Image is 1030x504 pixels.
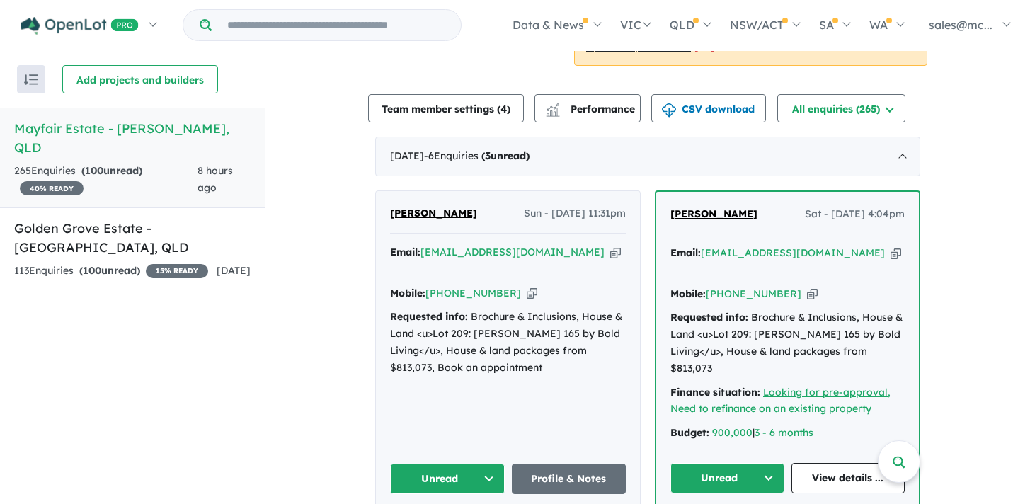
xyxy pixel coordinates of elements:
[670,386,891,416] a: Looking for pre-approval, Need to refinance on an existing property
[390,287,425,299] strong: Mobile:
[81,164,142,177] strong: ( unread)
[701,246,885,259] a: [EMAIL_ADDRESS][DOMAIN_NAME]
[425,287,521,299] a: [PHONE_NUMBER]
[777,94,905,122] button: All enquiries (265)
[712,426,753,439] a: 900,000
[485,149,491,162] span: 3
[670,309,905,377] div: Brochure & Inclusions, House & Land <u>Lot 209: [PERSON_NAME] 165 by Bold Living</u>, House & lan...
[546,108,560,117] img: bar-chart.svg
[670,425,905,442] div: |
[548,103,635,115] span: Performance
[534,94,641,122] button: Performance
[670,206,757,223] a: [PERSON_NAME]
[706,287,801,300] a: [PHONE_NUMBER]
[807,287,818,302] button: Copy
[424,149,530,162] span: - 6 Enquir ies
[670,246,701,259] strong: Email:
[390,246,420,258] strong: Email:
[14,263,208,280] div: 113 Enquir ies
[929,18,992,32] span: sales@mc...
[524,205,626,222] span: Sun - [DATE] 11:31pm
[610,245,621,260] button: Copy
[14,163,198,197] div: 265 Enquir ies
[547,103,559,111] img: line-chart.svg
[14,219,251,257] h5: Golden Grove Estate - [GEOGRAPHIC_DATA] , QLD
[670,386,760,399] strong: Finance situation:
[214,10,458,40] input: Try estate name, suburb, builder or developer
[14,119,251,157] h5: Mayfair Estate - [PERSON_NAME] , QLD
[390,464,505,494] button: Unread
[368,94,524,122] button: Team member settings (4)
[891,246,901,260] button: Copy
[21,17,139,35] img: Openlot PRO Logo White
[390,207,477,219] span: [PERSON_NAME]
[390,205,477,222] a: [PERSON_NAME]
[670,426,709,439] strong: Budget:
[375,137,920,176] div: [DATE]
[805,206,905,223] span: Sat - [DATE] 4:04pm
[670,287,706,300] strong: Mobile:
[670,207,757,220] span: [PERSON_NAME]
[24,74,38,85] img: sort.svg
[481,149,530,162] strong: ( unread)
[651,94,766,122] button: CSV download
[79,264,140,277] strong: ( unread)
[662,103,676,118] img: download icon
[146,264,208,278] span: 15 % READY
[390,310,468,323] strong: Requested info:
[670,463,784,493] button: Unread
[512,464,626,494] a: Profile & Notes
[670,311,748,323] strong: Requested info:
[62,65,218,93] button: Add projects and builders
[420,246,605,258] a: [EMAIL_ADDRESS][DOMAIN_NAME]
[217,264,251,277] span: [DATE]
[791,463,905,493] a: View details ...
[83,264,101,277] span: 100
[85,164,103,177] span: 100
[755,426,813,439] a: 3 - 6 months
[198,164,233,194] span: 8 hours ago
[20,181,84,195] span: 40 % READY
[527,286,537,301] button: Copy
[390,309,626,376] div: Brochure & Inclusions, House & Land <u>Lot 209: [PERSON_NAME] 165 by Bold Living</u>, House & lan...
[500,103,507,115] span: 4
